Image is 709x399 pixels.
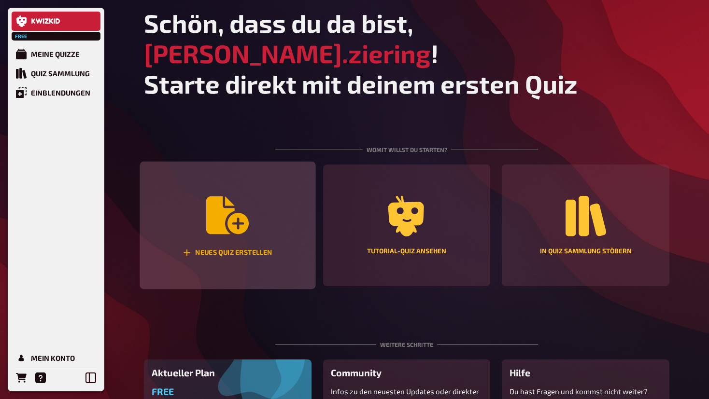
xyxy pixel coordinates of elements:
[152,367,304,378] h3: Aktueller Plan
[540,248,632,255] div: In Quiz Sammlung stöbern
[31,354,75,362] div: Mein Konto
[367,248,446,255] div: Tutorial-Quiz ansehen
[31,69,90,78] div: Quiz Sammlung
[275,317,538,359] div: Weitere Schritte
[140,162,315,289] button: Neues Quiz erstellen
[144,38,431,69] span: [PERSON_NAME].ziering
[12,368,31,387] a: Bestellungen
[12,64,100,83] a: Quiz Sammlung
[12,83,100,102] a: Einblendungen
[144,8,669,99] h1: Schön, dass du da bist, ! Starte direkt mit deinem ersten Quiz
[152,386,174,397] span: Free
[12,348,100,368] a: Mein Konto
[31,368,50,387] a: Hilfe
[275,122,538,165] div: Womit willst du starten?
[323,165,491,286] a: Tutorial-Quiz ansehen
[502,165,669,286] a: In Quiz Sammlung stöbern
[331,367,483,378] h3: Community
[31,50,80,58] div: Meine Quizze
[510,367,662,378] h3: Hilfe
[183,248,272,257] div: Neues Quiz erstellen
[31,88,90,97] div: Einblendungen
[12,44,100,64] a: Meine Quizze
[13,33,30,39] span: Free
